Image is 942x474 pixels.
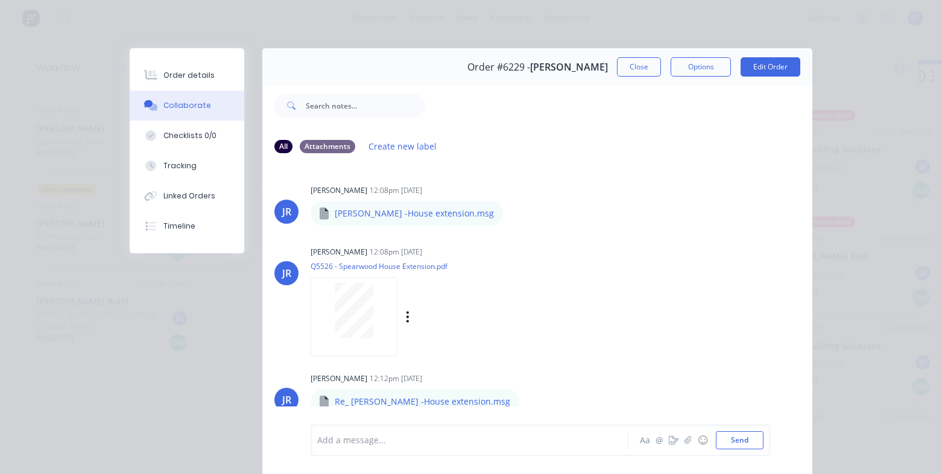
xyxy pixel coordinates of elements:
div: Collaborate [163,100,211,111]
button: @ [652,433,666,447]
input: Search notes... [306,93,425,118]
button: Edit Order [741,57,800,77]
div: JR [282,266,291,280]
button: Tracking [130,151,244,181]
span: Order #6229 - [467,62,530,73]
span: [PERSON_NAME] [530,62,608,73]
button: Close [617,57,661,77]
div: 12:08pm [DATE] [370,185,422,196]
div: Order details [163,70,215,81]
button: Options [671,57,731,77]
button: Collaborate [130,90,244,121]
div: JR [282,204,291,219]
p: [PERSON_NAME] -House extension.msg [335,207,494,220]
button: Linked Orders [130,181,244,211]
div: Tracking [163,160,197,171]
div: All [274,140,292,153]
div: JR [282,393,291,407]
button: ☺ [695,433,710,447]
div: Attachments [300,140,355,153]
p: Re_ [PERSON_NAME] -House extension.msg [335,396,510,408]
p: Q5526 - Spearwood House Extension.pdf [311,261,532,271]
div: Checklists 0/0 [163,130,217,141]
div: 12:08pm [DATE] [370,247,422,258]
div: Timeline [163,221,195,232]
div: Linked Orders [163,191,215,201]
button: Timeline [130,211,244,241]
button: Create new label [362,138,443,154]
button: Order details [130,60,244,90]
button: Aa [637,433,652,447]
button: Send [716,431,763,449]
div: 12:12pm [DATE] [370,373,422,384]
div: [PERSON_NAME] [311,247,367,258]
button: Checklists 0/0 [130,121,244,151]
div: [PERSON_NAME] [311,185,367,196]
div: [PERSON_NAME] [311,373,367,384]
